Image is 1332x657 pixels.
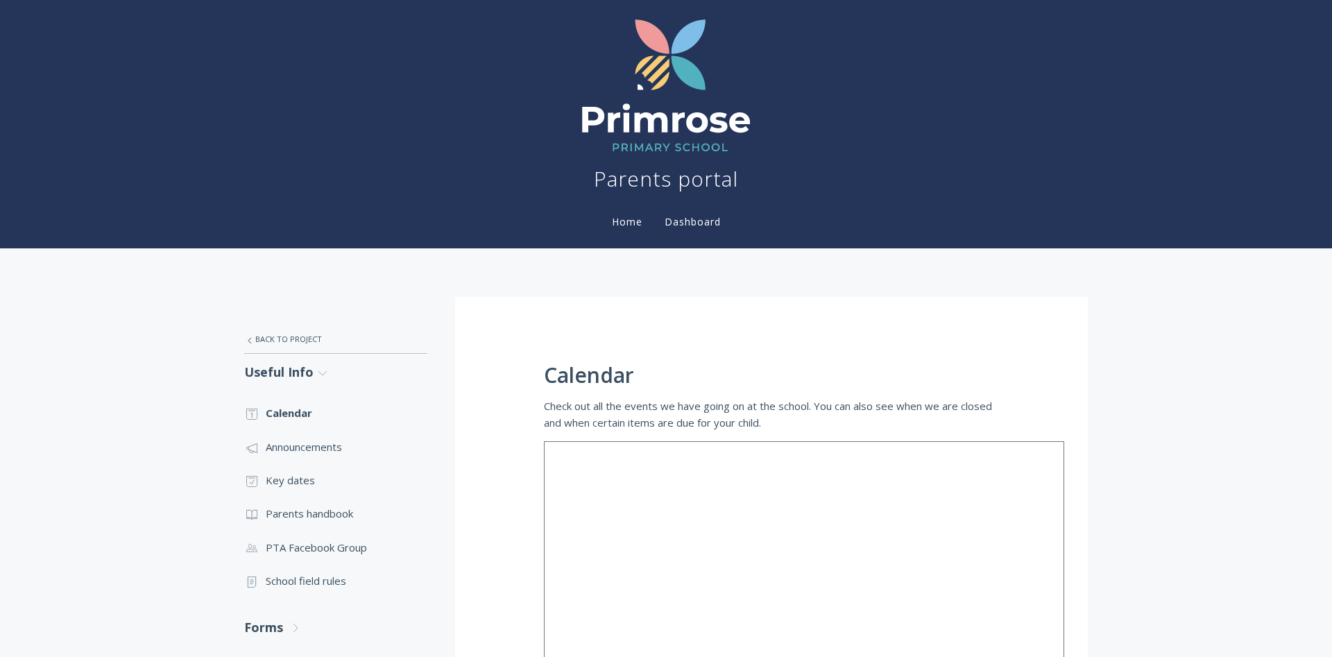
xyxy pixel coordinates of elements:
[244,531,427,564] a: PTA Facebook Group
[244,325,427,354] a: Back to Project
[609,215,645,228] a: Home
[662,215,724,228] a: Dashboard
[244,430,427,463] a: Announcements
[594,165,738,193] h1: Parents portal
[244,463,427,497] a: Key dates
[244,354,427,391] a: Useful Info
[244,497,427,530] a: Parents handbook
[244,564,427,597] a: School field rules
[244,609,427,646] a: Forms
[244,396,427,429] a: Calendar
[544,364,999,387] h1: Calendar
[544,398,999,432] p: Check out all the events we have going on at the school. You can also see when we are closed and ...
